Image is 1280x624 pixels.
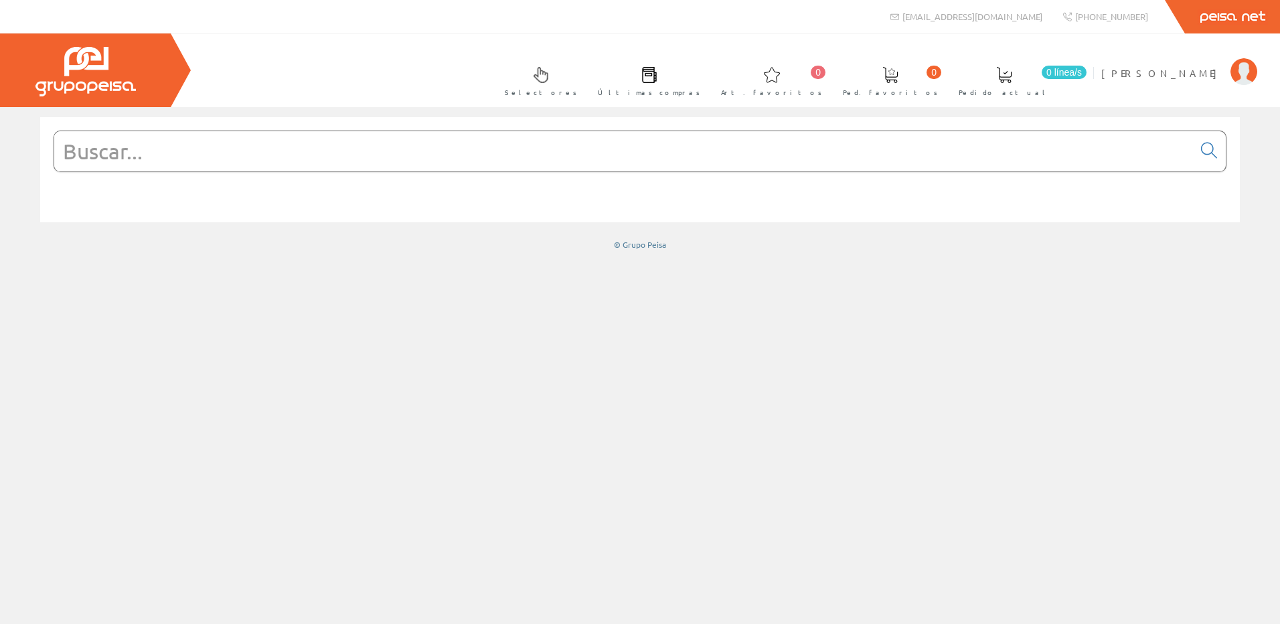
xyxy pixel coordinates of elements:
span: Últimas compras [598,86,700,99]
a: Últimas compras [584,56,707,104]
span: Pedido actual [959,86,1050,99]
span: [PHONE_NUMBER] [1075,11,1148,22]
span: 0 línea/s [1042,66,1087,79]
span: Selectores [505,86,577,99]
img: Grupo Peisa [35,47,136,96]
span: 0 [811,66,825,79]
div: © Grupo Peisa [40,239,1240,250]
span: Art. favoritos [721,86,822,99]
span: [PERSON_NAME] [1101,66,1224,80]
a: [PERSON_NAME] [1101,56,1257,68]
span: Ped. favoritos [843,86,938,99]
span: [EMAIL_ADDRESS][DOMAIN_NAME] [902,11,1042,22]
a: Selectores [491,56,584,104]
input: Buscar... [54,131,1193,171]
span: 0 [927,66,941,79]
